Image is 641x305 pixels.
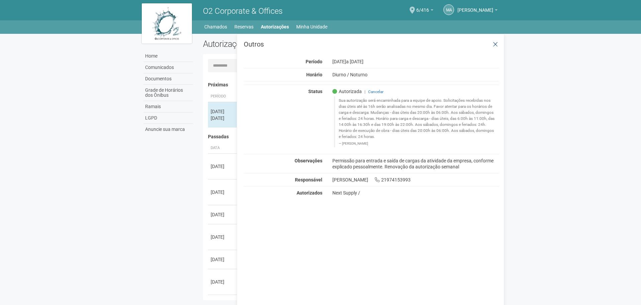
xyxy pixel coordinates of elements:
a: MA [443,4,454,15]
th: Data [208,143,238,154]
a: Reservas [234,22,253,31]
div: [DATE] [211,256,235,263]
strong: Status [308,89,322,94]
span: | [364,89,365,94]
footer: [PERSON_NAME] [339,141,496,146]
a: Minha Unidade [296,22,327,31]
h3: Outros [244,41,499,48]
strong: Período [306,59,322,64]
a: LGPD [143,112,193,124]
a: Chamados [204,22,227,31]
div: [DATE] [211,163,235,170]
strong: Responsável [295,177,322,182]
span: O2 Corporate & Offices [203,6,283,16]
strong: Observações [295,158,322,163]
a: Ramais [143,101,193,112]
a: Comunicados [143,62,193,73]
div: [PERSON_NAME] 21974153993 [327,177,504,183]
a: Grade de Horários dos Ônibus [143,85,193,101]
blockquote: Sua autorização será encaminhada para a equipe de apoio. Solicitações recebidas nos dias úteis at... [334,96,499,147]
div: Permissão para entrada e saída de cargas da atividade da empresa, conforme explicado pessoalmente... [327,158,504,170]
a: 6/416 [416,8,433,14]
div: Next Supply / [332,190,499,196]
h2: Autorizações [203,39,346,49]
h4: Próximas [208,82,495,87]
a: Documentos [143,73,193,85]
a: Home [143,51,193,62]
a: Anuncie sua marca [143,124,193,135]
div: [DATE] [211,108,235,115]
div: [DATE] [211,115,235,122]
span: Marco Antônio Castro [457,1,493,13]
div: Diurno / Noturno [327,72,504,78]
a: [PERSON_NAME] [457,8,498,14]
span: 6/416 [416,1,429,13]
div: [DATE] [211,211,235,218]
a: Cancelar [368,89,384,94]
h4: Passadas [208,134,495,139]
strong: Horário [306,72,322,77]
div: [DATE] [211,279,235,285]
div: [DATE] [327,59,504,65]
th: Período [208,91,238,102]
div: [DATE] [211,234,235,240]
strong: Autorizados [297,190,322,196]
img: logo.jpg [142,3,192,44]
div: [DATE] [211,189,235,196]
a: Autorizações [261,22,289,31]
span: a [DATE] [346,59,363,64]
span: Autorizada [332,88,362,94]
